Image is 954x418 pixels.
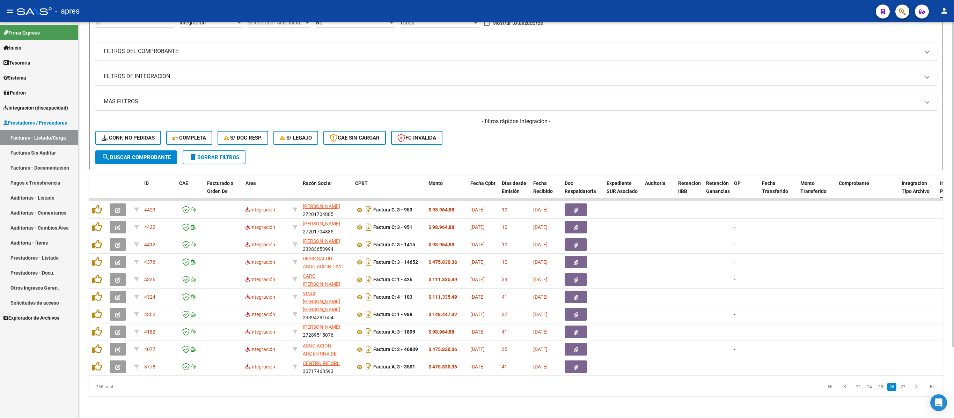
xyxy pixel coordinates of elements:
[470,180,496,186] span: Fecha Cpbt
[838,383,852,391] a: go to previous page
[734,364,735,370] span: -
[373,260,418,265] strong: Factura C: 3 - 14652
[734,259,735,265] span: -
[243,176,290,207] datatable-header-cell: Area
[703,176,731,207] datatable-header-cell: Retención Ganancias
[3,89,26,97] span: Padrón
[470,277,485,282] span: [DATE]
[428,207,454,212] strong: $ 98.964,88
[273,131,318,145] button: S/ legajo
[189,154,239,161] span: Borrar Filtros
[562,176,604,207] datatable-header-cell: Doc Respaldatoria
[470,364,485,370] span: [DATE]
[144,259,155,265] span: 4376
[144,277,155,282] span: 4326
[502,346,507,352] span: 35
[759,176,798,207] datatable-header-cell: Fecha Transferido
[428,364,457,370] strong: $ 475.830,36
[499,176,530,207] datatable-header-cell: Días desde Emisión
[470,259,485,265] span: [DATE]
[899,176,937,207] datatable-header-cell: Integracion Tipo Archivo
[607,180,638,194] span: Expediente SUR Asociado
[3,104,68,112] span: Integración (discapacidad)
[734,329,735,335] span: -
[364,256,373,268] i: Descargar documento
[303,307,350,322] div: 23394281654
[323,131,386,145] button: CAE SIN CARGAR
[245,346,275,352] span: Integración
[470,207,485,212] span: [DATE]
[303,180,332,186] span: Razón Social
[144,346,155,352] span: 4077
[104,73,920,80] mat-panel-title: FILTROS DE INTEGRACION
[470,242,485,247] span: [DATE]
[426,176,468,207] datatable-header-cell: Monto
[303,324,350,339] div: 27289515076
[864,381,875,393] li: page 24
[886,381,897,393] li: page 26
[731,176,759,207] datatable-header-cell: OP
[179,20,206,26] span: Integración
[468,176,499,207] datatable-header-cell: Fecha Cpbt
[839,180,869,186] span: Comprobante
[428,329,454,335] strong: $ 98.964,88
[470,329,485,335] span: [DATE]
[207,180,233,194] span: Facturado x Orden De
[204,176,243,207] datatable-header-cell: Facturado x Orden De
[565,180,596,194] span: Doc Respaldatoria
[373,312,412,318] strong: Factura C: 1 - 988
[428,294,457,300] strong: $ 111.335,49
[876,383,885,391] a: 25
[706,180,730,194] span: Retención Ganancias
[245,294,275,300] span: Integración
[102,135,155,141] span: Conf. no pedidas
[245,312,275,317] span: Integración
[823,383,836,391] a: go to first page
[470,224,485,230] span: [DATE]
[373,329,415,335] strong: Factura A: 3 - 1895
[245,207,275,212] span: Integración
[533,277,548,282] span: [DATE]
[734,312,735,317] span: -
[95,68,937,85] mat-expansion-panel-header: FILTROS DE INTEGRACION
[604,176,642,207] datatable-header-cell: Expediente SUR Asociado
[183,150,245,164] button: Borrar Filtros
[502,294,507,300] span: 41
[762,180,788,194] span: Fecha Transferido
[89,378,259,396] div: 266 total
[502,259,507,265] span: 10
[144,312,155,317] span: 4302
[902,180,930,194] span: Integracion Tipo Archivo
[303,237,350,252] div: 23283653994
[502,180,526,194] span: Días desde Emisión
[245,364,275,370] span: Integración
[144,329,155,335] span: 4182
[492,19,543,27] span: Mostrar totalizadores
[910,383,923,391] a: go to next page
[173,135,206,141] span: Completa
[400,20,414,26] span: Todos
[533,312,548,317] span: [DATE]
[428,346,457,352] strong: $ 475.830,36
[3,59,30,67] span: Tesorería
[248,20,304,26] span: Seleccionar Gerenciador
[373,277,412,283] strong: Factura C: 1 - 426
[940,7,948,15] mat-icon: person
[141,176,176,207] datatable-header-cell: ID
[224,135,262,141] span: S/ Doc Resp.
[364,274,373,285] i: Descargar documento
[303,324,340,330] span: [PERSON_NAME]
[533,259,548,265] span: [DATE]
[533,242,548,247] span: [DATE]
[303,342,350,357] div: 30681510741
[364,361,373,372] i: Descargar documento
[303,202,350,217] div: 27201704885
[303,221,340,226] span: [PERSON_NAME]
[887,383,896,391] a: 26
[303,307,340,312] span: [PERSON_NAME]
[104,98,920,105] mat-panel-title: MAS FILTROS
[166,131,212,145] button: Completa
[502,242,507,247] span: 10
[502,364,507,370] span: 41
[675,176,703,207] datatable-header-cell: Retencion IIBB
